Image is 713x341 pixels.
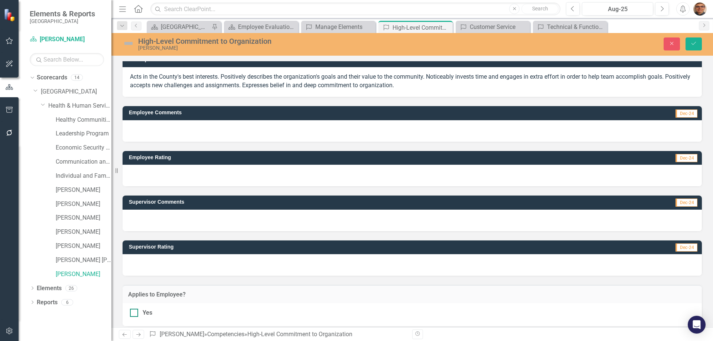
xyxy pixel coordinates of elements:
[128,291,696,298] h3: Applies to Employee?
[149,330,407,339] div: » »
[393,23,451,32] div: High-Level Commitment to Organization
[130,73,694,90] p: Acts in the County's best interests. Positively describes the organization's goals and their valu...
[30,18,95,24] small: [GEOGRAPHIC_DATA]
[41,88,111,96] a: [GEOGRAPHIC_DATA]
[582,2,653,16] button: Aug-25
[160,331,204,338] a: [PERSON_NAME]
[56,116,111,124] a: Healthy Communities Program
[207,331,244,338] a: Competencies
[65,285,77,291] div: 26
[56,200,111,209] a: [PERSON_NAME]
[30,35,104,44] a: [PERSON_NAME]
[56,256,111,265] a: [PERSON_NAME] [PERSON_NAME]
[535,22,605,32] a: Technical & Functional Expertise
[315,22,374,32] div: Manage Elements
[56,129,111,138] a: Leadership Program
[150,3,560,16] input: Search ClearPoint...
[37,298,58,307] a: Reports
[129,199,533,205] h3: Supervisor Comments
[521,4,559,14] button: Search
[458,22,528,32] a: Customer Service
[161,22,210,32] div: [GEOGRAPHIC_DATA]
[226,22,296,32] a: Employee Evaluation Navigation
[149,22,210,32] a: [GEOGRAPHIC_DATA]
[238,22,296,32] div: Employee Evaluation Navigation
[4,9,17,22] img: ClearPoint Strategy
[56,186,111,194] a: [PERSON_NAME]
[675,154,697,162] span: Dec-24
[129,244,507,250] h3: Supervisor Rating
[675,199,697,207] span: Dec-24
[532,6,548,12] span: Search
[71,75,83,81] div: 14
[129,155,499,160] h3: Employee Rating
[138,37,447,45] div: High-Level Commitment to Organization
[56,158,111,166] a: Communication and Coordination Program
[30,53,104,66] input: Search Below...
[37,284,62,293] a: Elements
[56,242,111,250] a: [PERSON_NAME]
[56,172,111,180] a: Individual and Family Health Program
[129,110,527,115] h3: Employee Comments
[585,5,651,14] div: Aug-25
[123,37,134,49] img: Not Defined
[56,228,111,236] a: [PERSON_NAME]
[56,270,111,279] a: [PERSON_NAME]
[48,102,111,110] a: Health & Human Services Department
[61,299,73,305] div: 6
[303,22,374,32] a: Manage Elements
[247,331,352,338] div: High-Level Commitment to Organization
[143,309,152,317] div: Yes
[138,45,447,51] div: [PERSON_NAME]
[56,214,111,222] a: [PERSON_NAME]
[37,73,67,82] a: Scorecards
[56,144,111,152] a: Economic Security Program
[547,22,605,32] div: Technical & Functional Expertise
[688,316,706,334] div: Open Intercom Messenger
[470,22,528,32] div: Customer Service
[30,9,95,18] span: Elements & Reports
[675,243,697,252] span: Dec-24
[693,2,707,16] img: Brian Gage
[675,109,697,118] span: Dec-24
